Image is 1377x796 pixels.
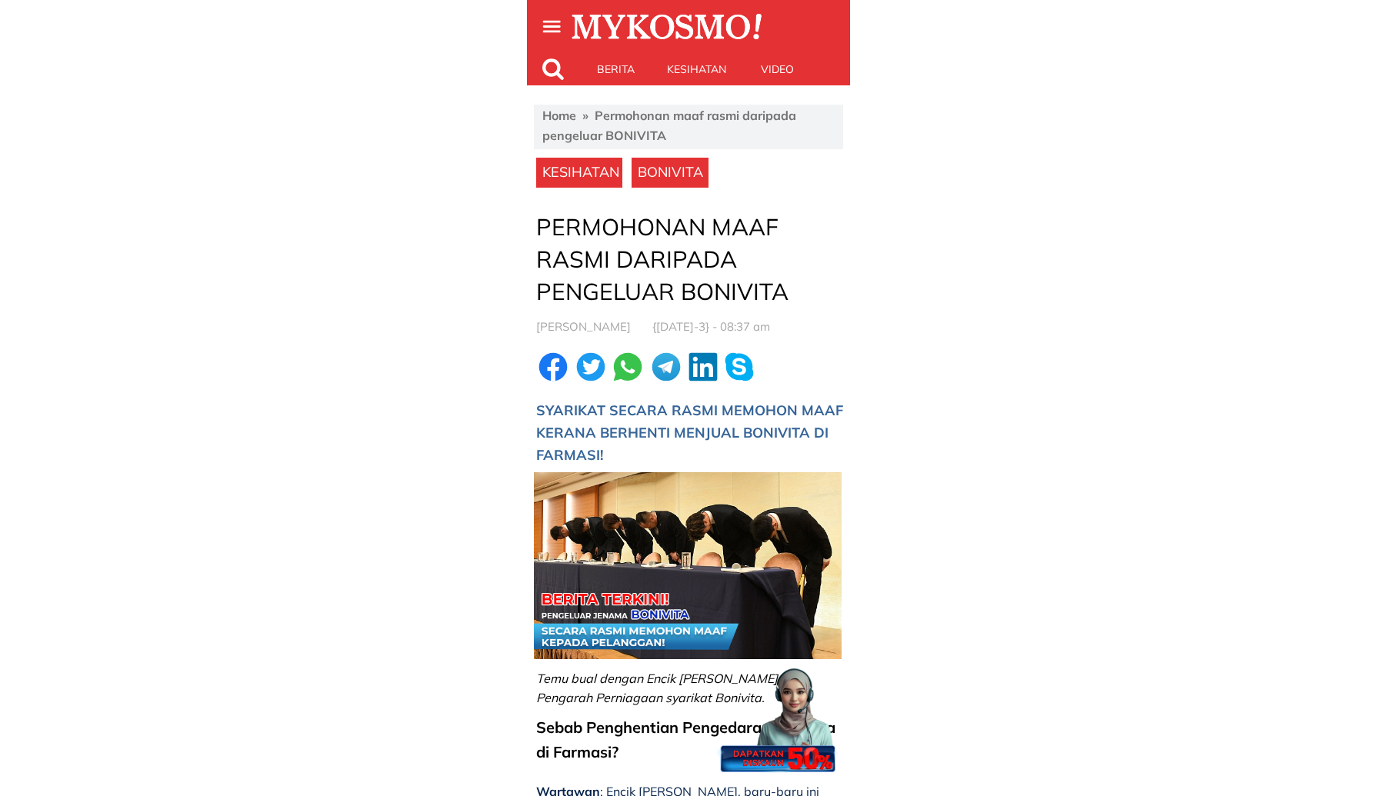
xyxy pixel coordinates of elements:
h3: SYARIKAT SECARA RASMI MEMOHON MAAF KERANA BERHENTI MENJUAL BONIVITA DI FARMASI! [536,400,844,466]
h3: BONIVITA [638,162,709,184]
p: Video [737,54,818,85]
div: Home » Permohonan maaf rasmi daripada pengeluar BONIVITA [542,106,835,145]
div: Temu bual dengan Encik [PERSON_NAME] – Pengarah Perniagaan syarikat Bonivita. [536,669,844,708]
p: Kesihatan [656,54,737,85]
h3: [PERSON_NAME] {[DATE]-3} - 08:37 am [536,318,844,336]
div: Sebab Penghentian Pengedaran Bonivita di Farmasi? [536,715,844,764]
p: Permohonan maaf rasmi daripada pengeluar BONIVITA [536,211,844,308]
p: Berita [575,54,656,85]
h3: KESIHATAN [542,162,627,184]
